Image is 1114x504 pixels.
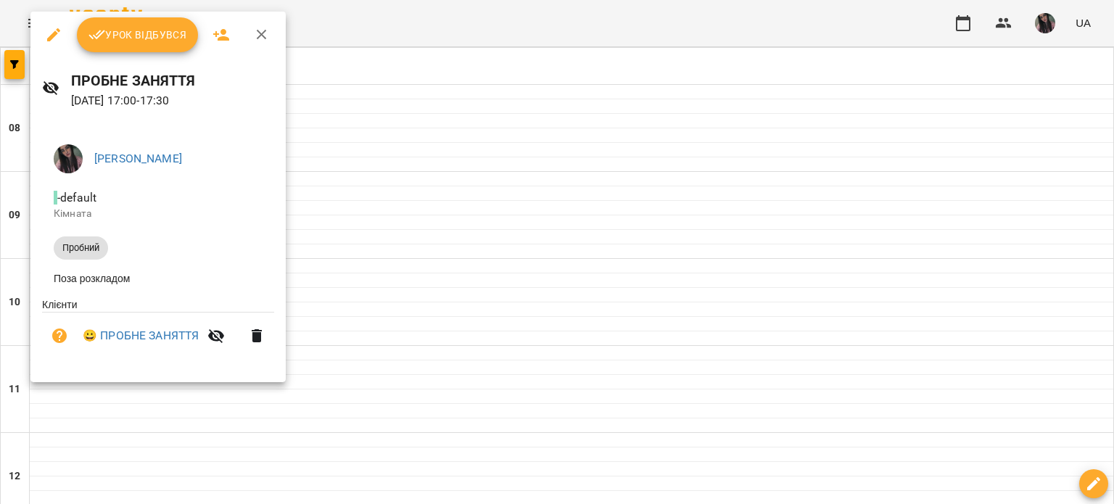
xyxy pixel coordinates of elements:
span: Пробний [54,241,108,255]
img: 56914cf74e87d0f48a8d1ea6ffe70007.jpg [54,144,83,173]
p: [DATE] 17:00 - 17:30 [71,92,274,110]
span: - default [54,191,99,205]
span: Урок відбувся [88,26,187,44]
button: Урок відбувся [77,17,199,52]
li: Поза розкладом [42,265,274,292]
h6: ПРОБНЕ ЗАНЯТТЯ [71,70,274,92]
a: 😀 ПРОБНЕ ЗАНЯТТЯ [83,327,199,344]
button: Візит ще не сплачено. Додати оплату? [42,318,77,353]
p: Кімната [54,207,263,221]
ul: Клієнти [42,297,274,365]
a: [PERSON_NAME] [94,152,182,165]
